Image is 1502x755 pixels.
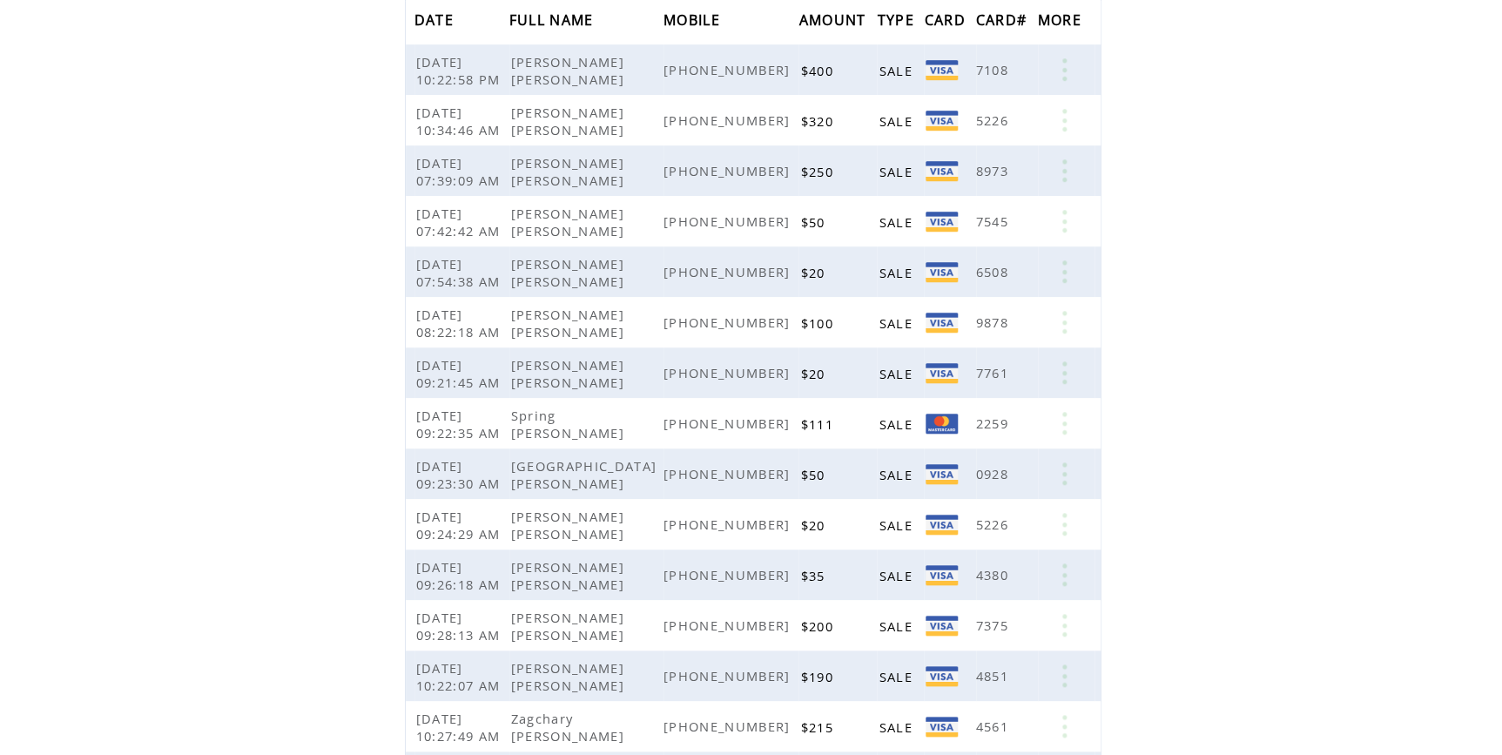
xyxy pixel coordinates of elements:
img: Visa [926,111,958,131]
span: 4380 [976,566,1013,583]
span: Zagchary [PERSON_NAME] [511,710,629,745]
img: VISA [926,161,958,181]
span: AMOUNT [798,6,870,38]
span: SALE [879,718,916,736]
span: [DATE] 10:22:07 AM [416,659,505,694]
span: SALE [879,163,916,180]
span: 7545 [976,212,1013,230]
span: SALE [879,264,916,281]
span: $400 [800,62,837,79]
span: [PHONE_NUMBER] [663,516,795,533]
span: $190 [800,668,837,685]
img: Visa [926,565,958,585]
span: $50 [800,213,829,231]
span: [DATE] 08:22:18 AM [416,306,505,340]
span: 5226 [976,516,1013,533]
a: DATE [414,15,458,25]
span: [DATE] 10:22:58 PM [416,53,505,88]
span: SALE [879,567,916,584]
span: [PERSON_NAME] [PERSON_NAME] [511,53,629,88]
a: CARD# [976,15,1032,25]
span: [PHONE_NUMBER] [663,61,795,78]
span: 9878 [976,313,1013,331]
span: [PHONE_NUMBER] [663,566,795,583]
a: TYPE [877,15,918,25]
span: [PHONE_NUMBER] [663,162,795,179]
span: [DATE] 09:21:45 AM [416,356,505,391]
span: SALE [879,466,916,483]
span: [DATE] 10:34:46 AM [416,104,505,138]
span: 7108 [976,61,1013,78]
span: TYPE [877,6,918,38]
span: $111 [800,415,837,433]
span: SALE [879,62,916,79]
span: SALE [879,516,916,534]
a: CARD [924,15,969,25]
span: [DATE] 07:39:09 AM [416,154,505,189]
span: [DATE] 09:28:13 AM [416,609,505,644]
span: SALE [879,112,916,130]
span: $20 [800,264,829,281]
span: $200 [800,617,837,635]
img: Visa [926,262,958,282]
a: MOBILE [663,15,724,25]
span: [PHONE_NUMBER] [663,667,795,684]
span: MOBILE [663,6,724,38]
span: [PERSON_NAME] [PERSON_NAME] [511,659,629,694]
span: 7761 [976,364,1013,381]
a: FULL NAME [509,15,598,25]
span: [GEOGRAPHIC_DATA] [PERSON_NAME] [511,457,657,492]
img: Visa [926,363,958,383]
img: Visa [926,515,958,535]
img: Visa [926,212,958,232]
span: [DATE] 09:22:35 AM [416,407,505,442]
span: [DATE] 07:54:38 AM [416,255,505,290]
span: SALE [879,617,916,635]
span: [PERSON_NAME] [PERSON_NAME] [511,356,629,391]
img: VISA [926,717,958,737]
span: [PERSON_NAME] [PERSON_NAME] [511,558,629,593]
img: VISA [926,464,958,484]
span: $100 [800,314,837,332]
span: [PHONE_NUMBER] [663,212,795,230]
span: $250 [800,163,837,180]
span: SALE [879,668,916,685]
span: [PHONE_NUMBER] [663,415,795,432]
span: [PHONE_NUMBER] [663,465,795,482]
span: [DATE] 09:24:29 AM [416,508,505,543]
span: $50 [800,466,829,483]
span: [PERSON_NAME] [PERSON_NAME] [511,508,629,543]
span: [PHONE_NUMBER] [663,313,795,331]
span: CARD [924,6,969,38]
span: 2259 [976,415,1013,432]
span: 7375 [976,617,1013,634]
span: [PERSON_NAME] [PERSON_NAME] [511,609,629,644]
span: DATE [414,6,458,38]
span: [PERSON_NAME] [PERSON_NAME] [511,154,629,189]
a: AMOUNT [798,15,870,25]
img: Visa [926,60,958,80]
span: 0928 [976,465,1013,482]
span: $215 [800,718,837,736]
span: $20 [800,365,829,382]
img: Visa [926,666,958,686]
span: [PERSON_NAME] [PERSON_NAME] [511,255,629,290]
span: $35 [800,567,829,584]
span: [DATE] 07:42:42 AM [416,205,505,239]
img: Visa [926,616,958,636]
span: 5226 [976,111,1013,129]
span: CARD# [976,6,1032,38]
span: [PHONE_NUMBER] [663,111,795,129]
span: FULL NAME [509,6,598,38]
span: Spring [PERSON_NAME] [511,407,629,442]
span: $20 [800,516,829,534]
img: Mastercard [926,414,958,434]
span: [DATE] 10:27:49 AM [416,710,505,745]
span: [PHONE_NUMBER] [663,718,795,735]
span: SALE [879,213,916,231]
span: [PERSON_NAME] [PERSON_NAME] [511,306,629,340]
span: [DATE] 09:26:18 AM [416,558,505,593]
span: 8973 [976,162,1013,179]
span: SALE [879,415,916,433]
span: MORE [1038,6,1086,38]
